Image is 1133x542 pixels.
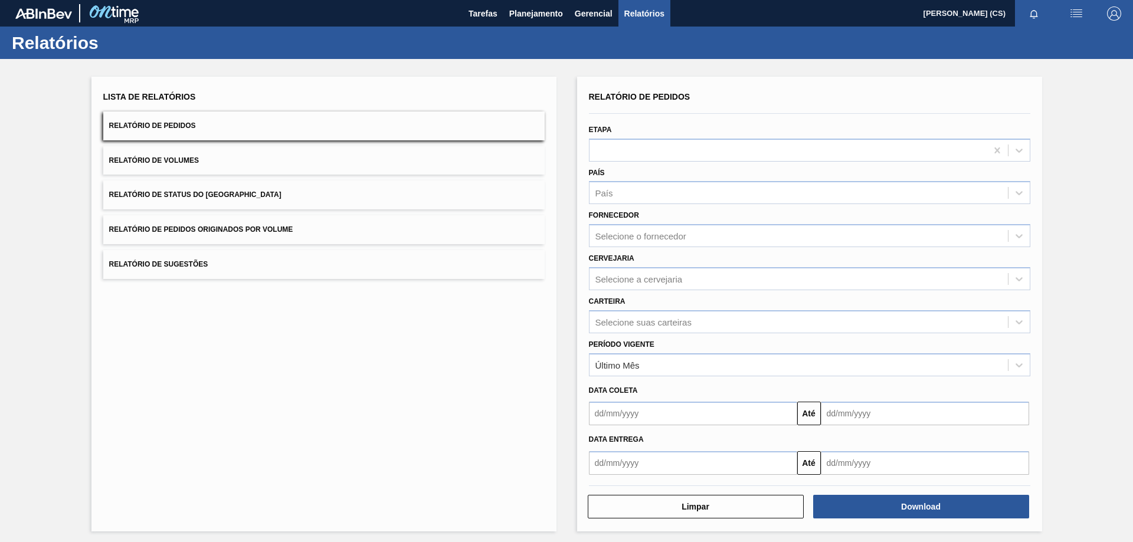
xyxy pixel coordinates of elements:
[109,225,293,234] span: Relatório de Pedidos Originados por Volume
[589,126,612,134] label: Etapa
[589,451,797,475] input: dd/mm/yyyy
[103,250,545,279] button: Relatório de Sugestões
[624,6,664,21] span: Relatórios
[589,435,644,444] span: Data entrega
[1069,6,1083,21] img: userActions
[103,180,545,209] button: Relatório de Status do [GEOGRAPHIC_DATA]
[103,215,545,244] button: Relatório de Pedidos Originados por Volume
[588,495,804,518] button: Limpar
[821,451,1029,475] input: dd/mm/yyyy
[575,6,613,21] span: Gerencial
[797,451,821,475] button: Até
[103,146,545,175] button: Relatório de Volumes
[821,402,1029,425] input: dd/mm/yyyy
[109,156,199,165] span: Relatório de Volumes
[595,231,686,241] div: Selecione o fornecedor
[813,495,1029,518] button: Download
[589,386,638,395] span: Data coleta
[595,360,640,370] div: Último Mês
[1107,6,1121,21] img: Logout
[589,340,654,349] label: Período Vigente
[595,188,613,198] div: País
[109,121,196,130] span: Relatório de Pedidos
[589,402,797,425] input: dd/mm/yyyy
[469,6,497,21] span: Tarefas
[109,190,281,199] span: Relatório de Status do [GEOGRAPHIC_DATA]
[15,8,72,19] img: TNhmsLtSVTkK8tSr43FrP2fwEKptu5GPRR3wAAAABJRU5ErkJggg==
[595,274,683,284] div: Selecione a cervejaria
[109,260,208,268] span: Relatório de Sugestões
[509,6,563,21] span: Planejamento
[797,402,821,425] button: Até
[12,36,221,50] h1: Relatórios
[103,92,196,101] span: Lista de Relatórios
[589,92,690,101] span: Relatório de Pedidos
[595,317,692,327] div: Selecione suas carteiras
[103,111,545,140] button: Relatório de Pedidos
[589,254,634,262] label: Cervejaria
[589,297,626,306] label: Carteira
[589,211,639,219] label: Fornecedor
[1015,5,1053,22] button: Notificações
[589,169,605,177] label: País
